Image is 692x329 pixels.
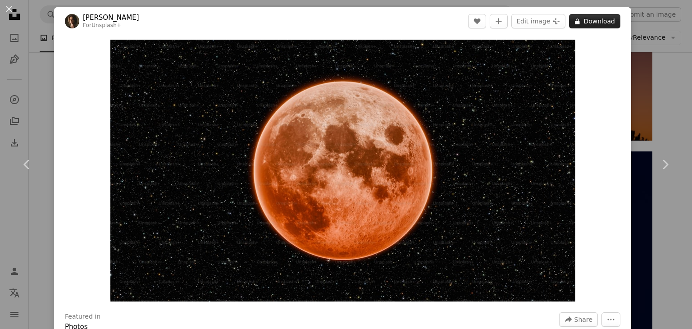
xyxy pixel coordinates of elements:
[83,22,139,29] div: For
[468,14,486,28] button: Like
[559,312,598,327] button: Share this image
[110,40,575,302] button: Zoom in on this image
[65,14,79,28] img: Go to Alex Shuper's profile
[638,121,692,208] a: Next
[490,14,508,28] button: Add to Collection
[91,22,121,28] a: Unsplash+
[65,312,100,321] h3: Featured in
[110,40,575,302] img: A full moon is seen in the night sky
[511,14,565,28] button: Edit image
[83,13,139,22] a: [PERSON_NAME]
[569,14,620,28] button: Download
[601,312,620,327] button: More Actions
[574,313,592,326] span: Share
